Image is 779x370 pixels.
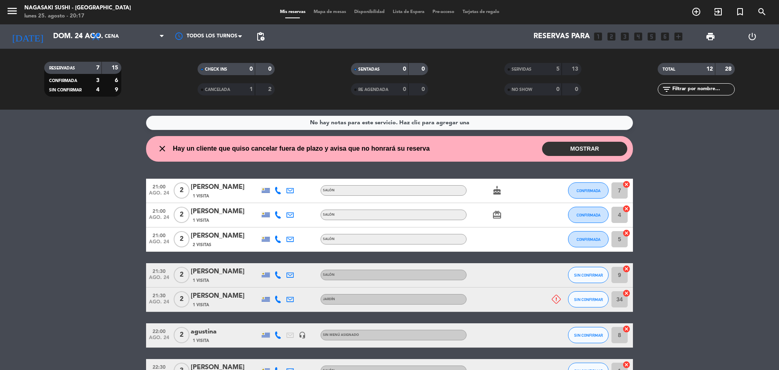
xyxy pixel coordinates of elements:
i: power_settings_new [747,32,757,41]
span: Disponibilidad [350,10,389,14]
strong: 15 [112,65,120,71]
i: cake [492,186,502,195]
strong: 9 [115,87,120,93]
span: Jardín [323,298,335,301]
strong: 0 [403,87,406,92]
span: 2 [174,267,189,283]
i: looks_5 [646,31,657,42]
span: SIN CONFIRMAR [574,333,603,338]
button: SIN CONFIRMAR [568,291,609,307]
span: 1 Visita [193,217,209,224]
i: exit_to_app [713,7,723,17]
button: CONFIRMADA [568,231,609,247]
span: 2 [174,327,189,343]
span: 1 Visita [193,302,209,308]
span: ago. 24 [149,335,169,344]
strong: 0 [556,87,560,92]
i: cancel [622,205,631,213]
button: SIN CONFIRMAR [568,267,609,283]
i: cancel [622,265,631,273]
span: 2 [174,182,189,199]
span: Pre-acceso [428,10,458,14]
strong: 5 [556,66,560,72]
span: CONFIRMADA [49,79,77,83]
div: agustina [191,327,260,337]
span: SIN CONFIRMAR [574,273,603,277]
span: 21:00 [149,230,169,240]
strong: 0 [250,66,253,72]
div: No hay notas para este servicio. Haz clic para agregar una [310,118,469,128]
span: CONFIRMADA [577,237,600,242]
span: 21:00 [149,182,169,191]
button: SIN CONFIRMAR [568,327,609,343]
span: Lista de Espera [389,10,428,14]
i: menu [6,5,18,17]
span: CANCELADA [205,88,230,92]
strong: 7 [96,65,99,71]
span: ago. 24 [149,275,169,284]
button: CONFIRMADA [568,207,609,223]
button: CONFIRMADA [568,182,609,199]
span: Hay un cliente que quiso cancelar fuera de plazo y avisa que no honrará su reserva [173,143,430,154]
strong: 2 [268,87,273,92]
span: 21:00 [149,206,169,215]
span: SIN CONFIRMAR [49,88,82,92]
span: Salón [323,213,335,216]
i: card_giftcard [492,210,502,220]
div: Nagasaki Sushi - [GEOGRAPHIC_DATA] [24,4,131,12]
span: Cena [105,34,119,39]
span: TOTAL [663,67,675,71]
strong: 0 [575,87,580,92]
span: Salón [323,238,335,241]
span: SIN CONFIRMAR [574,297,603,302]
i: looks_6 [660,31,670,42]
span: Reservas para [534,32,590,41]
i: cancel [622,361,631,369]
span: Salón [323,273,335,277]
span: 21:30 [149,290,169,300]
span: 1 Visita [193,338,209,344]
strong: 0 [422,66,426,72]
span: ago. 24 [149,299,169,309]
strong: 3 [96,78,99,83]
i: add_box [673,31,684,42]
i: close [157,144,167,154]
span: Salón [323,189,335,192]
span: CHECK INS [205,67,227,71]
i: [DATE] [6,28,49,45]
strong: 0 [403,66,406,72]
strong: 28 [725,66,733,72]
span: 2 Visitas [193,242,211,248]
span: Mapa de mesas [310,10,350,14]
span: 1 Visita [193,277,209,284]
div: [PERSON_NAME] [191,182,260,193]
div: [PERSON_NAME] [191,206,260,217]
i: cancel [622,180,631,188]
span: NO SHOW [512,88,532,92]
span: CONFIRMADA [577,188,600,193]
span: ago. 24 [149,215,169,224]
span: ago. 24 [149,190,169,200]
span: Tarjetas de regalo [458,10,504,14]
div: LOG OUT [731,24,773,49]
strong: 1 [250,87,253,92]
i: looks_4 [633,31,643,42]
strong: 13 [572,66,580,72]
span: RE AGENDADA [358,88,388,92]
strong: 6 [115,78,120,83]
div: lunes 25. agosto - 20:17 [24,12,131,20]
div: [PERSON_NAME] [191,291,260,301]
span: Mis reservas [276,10,310,14]
span: ago. 24 [149,239,169,249]
button: menu [6,5,18,20]
span: pending_actions [256,32,265,41]
i: cancel [622,229,631,237]
i: arrow_drop_down [75,32,85,41]
span: 2 [174,231,189,247]
span: RESERVADAS [49,66,75,70]
span: 2 [174,291,189,307]
strong: 4 [96,87,99,93]
span: 21:30 [149,266,169,275]
strong: 0 [268,66,273,72]
strong: 12 [706,66,713,72]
